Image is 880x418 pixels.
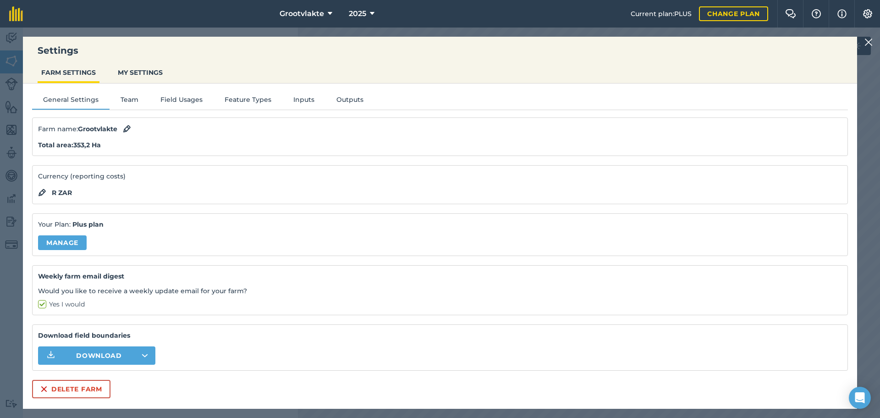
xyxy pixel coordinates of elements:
[837,8,847,19] img: svg+xml;base64,PHN2ZyB4bWxucz0iaHR0cDovL3d3dy53My5vcmcvMjAwMC9zdmciIHdpZHRoPSIxNyIgaGVpZ2h0PSIxNy...
[38,141,101,149] strong: Total area : 353,2 Ha
[38,187,46,198] img: svg+xml;base64,PHN2ZyB4bWxucz0iaHR0cDovL3d3dy53My5vcmcvMjAwMC9zdmciIHdpZHRoPSIxOCIgaGVpZ2h0PSIyNC...
[123,123,131,134] img: svg+xml;base64,PHN2ZyB4bWxucz0iaHR0cDovL3d3dy53My5vcmcvMjAwMC9zdmciIHdpZHRoPSIxOCIgaGVpZ2h0PSIyNC...
[23,44,857,57] h3: Settings
[38,286,842,296] p: Would you like to receive a weekly update email for your farm?
[811,9,822,18] img: A question mark icon
[38,346,155,365] button: Download
[38,235,87,250] a: Manage
[38,171,842,181] p: Currency (reporting costs)
[78,125,117,133] strong: Grootvlakte
[785,9,796,18] img: Two speech bubbles overlapping with the left bubble in the forefront
[849,387,871,409] div: Open Intercom Messenger
[631,9,692,19] span: Current plan : PLUS
[280,8,324,19] span: Grootvlakte
[114,64,166,81] button: MY SETTINGS
[32,95,110,108] button: General Settings
[38,64,99,81] button: FARM SETTINGS
[38,124,117,134] span: Farm name :
[38,219,842,229] p: Your Plan:
[9,6,23,21] img: fieldmargin Logo
[699,6,768,21] a: Change plan
[325,95,374,108] button: Outputs
[862,9,873,18] img: A cog icon
[349,8,366,19] span: 2025
[864,37,873,48] img: svg+xml;base64,PHN2ZyB4bWxucz0iaHR0cDovL3d3dy53My5vcmcvMjAwMC9zdmciIHdpZHRoPSIyMiIgaGVpZ2h0PSIzMC...
[38,330,842,340] strong: Download field boundaries
[149,95,214,108] button: Field Usages
[110,95,149,108] button: Team
[76,351,122,360] span: Download
[52,188,72,198] strong: R ZAR
[40,384,48,395] img: svg+xml;base64,PHN2ZyB4bWxucz0iaHR0cDovL3d3dy53My5vcmcvMjAwMC9zdmciIHdpZHRoPSIxNiIgaGVpZ2h0PSIyNC...
[72,220,104,229] strong: Plus plan
[38,271,842,281] h4: Weekly farm email digest
[32,380,110,398] button: Delete farm
[282,95,325,108] button: Inputs
[38,300,842,309] label: Yes I would
[214,95,282,108] button: Feature Types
